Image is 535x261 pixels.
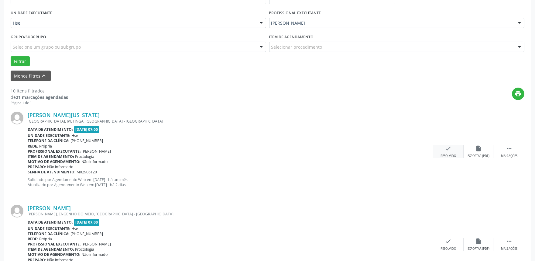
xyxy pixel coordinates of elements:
[11,88,68,94] div: 10 itens filtrados
[41,72,47,79] i: keyboard_arrow_up
[72,133,78,138] span: Hse
[501,247,517,251] div: Mais ações
[71,231,103,236] span: [PHONE_NUMBER]
[28,119,433,124] div: [GEOGRAPHIC_DATA], IPUTINGA, [GEOGRAPHIC_DATA] - [GEOGRAPHIC_DATA]
[82,149,111,154] span: [PERSON_NAME]
[468,154,490,158] div: Exportar (PDF)
[16,94,68,100] strong: 21 marcações agendadas
[11,205,23,218] img: img
[74,126,100,133] span: [DATE] 07:00
[39,144,52,149] span: Própria
[11,56,30,67] button: Filtrar
[512,88,524,100] button: print
[82,242,111,247] span: [PERSON_NAME]
[441,154,456,158] div: Resolvido
[475,238,482,245] i: insert_drive_file
[75,247,94,252] span: Proctologia
[28,236,38,242] b: Rede:
[28,205,71,211] a: [PERSON_NAME]
[72,226,78,231] span: Hse
[75,154,94,159] span: Proctologia
[271,20,512,26] span: [PERSON_NAME]
[28,252,81,257] b: Motivo de agendamento:
[28,177,433,187] p: Solicitado por Agendamento Web em [DATE] - há um mês Atualizado por Agendamento Web em [DATE] - h...
[445,145,452,152] i: check
[13,20,254,26] span: Hse
[271,44,322,50] span: Selecionar procedimento
[269,9,321,18] label: PROFISSIONAL EXECUTANTE
[475,145,482,152] i: insert_drive_file
[74,219,100,226] span: [DATE] 07:00
[28,247,74,252] b: Item de agendamento:
[28,144,38,149] b: Rede:
[441,247,456,251] div: Resolvido
[506,238,513,245] i: 
[501,154,517,158] div: Mais ações
[11,71,51,81] button: Menos filtroskeyboard_arrow_up
[82,159,108,164] span: Não informado
[28,231,70,236] b: Telefone da clínica:
[506,145,513,152] i: 
[515,90,522,97] i: print
[11,94,68,100] div: de
[28,127,73,132] b: Data de atendimento:
[71,138,103,143] span: [PHONE_NUMBER]
[77,169,97,175] span: M02906120
[39,236,52,242] span: Própria
[11,9,52,18] label: UNIDADE EXECUTANTE
[468,247,490,251] div: Exportar (PDF)
[28,159,81,164] b: Motivo de agendamento:
[82,252,108,257] span: Não informado
[28,164,46,169] b: Preparo:
[28,220,73,225] b: Data de atendimento:
[28,112,100,118] a: [PERSON_NAME][US_STATE]
[28,138,70,143] b: Telefone da clínica:
[28,211,433,217] div: [PERSON_NAME], ENGENHO DO MEIO, [GEOGRAPHIC_DATA] - [GEOGRAPHIC_DATA]
[11,32,46,42] label: Grupo/Subgrupo
[11,100,68,106] div: Página 1 de 1
[47,164,74,169] span: Não informado
[28,149,81,154] b: Profissional executante:
[269,32,314,42] label: Item de agendamento
[28,169,76,175] b: Senha de atendimento:
[28,242,81,247] b: Profissional executante:
[28,154,74,159] b: Item de agendamento:
[445,238,452,245] i: check
[28,133,70,138] b: Unidade executante:
[13,44,81,50] span: Selecione um grupo ou subgrupo
[11,112,23,124] img: img
[28,226,70,231] b: Unidade executante:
